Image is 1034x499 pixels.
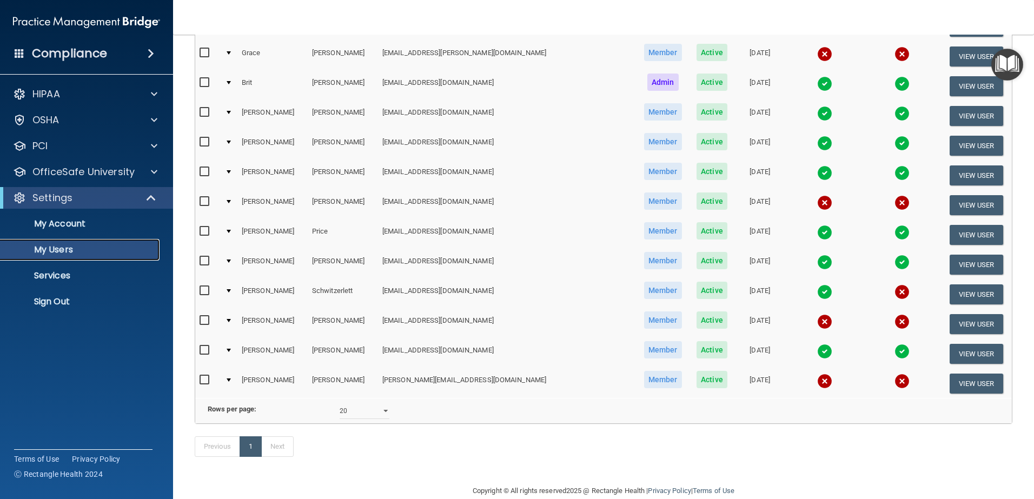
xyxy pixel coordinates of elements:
[237,339,308,369] td: [PERSON_NAME]
[894,195,910,210] img: cross.ca9f0e7f.svg
[7,270,155,281] p: Services
[7,296,155,307] p: Sign Out
[734,161,785,190] td: [DATE]
[697,311,727,329] span: Active
[697,192,727,210] span: Active
[894,76,910,91] img: tick.e7d51cea.svg
[648,487,691,495] a: Privacy Policy
[237,280,308,309] td: [PERSON_NAME]
[378,101,637,131] td: [EMAIL_ADDRESS][DOMAIN_NAME]
[308,309,378,339] td: [PERSON_NAME]
[237,71,308,101] td: Brit
[734,131,785,161] td: [DATE]
[894,374,910,389] img: cross.ca9f0e7f.svg
[308,339,378,369] td: [PERSON_NAME]
[308,280,378,309] td: Schwitzerlett
[72,454,121,464] a: Privacy Policy
[894,136,910,151] img: tick.e7d51cea.svg
[237,369,308,398] td: [PERSON_NAME]
[697,222,727,239] span: Active
[817,314,832,329] img: cross.ca9f0e7f.svg
[378,220,637,250] td: [EMAIL_ADDRESS][DOMAIN_NAME]
[644,192,682,210] span: Member
[950,106,1003,126] button: View User
[697,44,727,61] span: Active
[697,371,727,388] span: Active
[644,163,682,180] span: Member
[847,422,1021,465] iframe: Drift Widget Chat Controller
[894,344,910,359] img: tick.e7d51cea.svg
[894,314,910,329] img: cross.ca9f0e7f.svg
[894,46,910,62] img: cross.ca9f0e7f.svg
[950,314,1003,334] button: View User
[697,252,727,269] span: Active
[32,114,59,127] p: OSHA
[644,341,682,358] span: Member
[308,161,378,190] td: [PERSON_NAME]
[734,42,785,71] td: [DATE]
[308,220,378,250] td: Price
[13,11,160,33] img: PMB logo
[950,76,1003,96] button: View User
[817,225,832,240] img: tick.e7d51cea.svg
[237,101,308,131] td: [PERSON_NAME]
[14,454,59,464] a: Terms of Use
[817,344,832,359] img: tick.e7d51cea.svg
[7,218,155,229] p: My Account
[378,309,637,339] td: [EMAIL_ADDRESS][DOMAIN_NAME]
[308,369,378,398] td: [PERSON_NAME]
[950,165,1003,185] button: View User
[894,106,910,121] img: tick.e7d51cea.svg
[32,46,107,61] h4: Compliance
[817,284,832,300] img: tick.e7d51cea.svg
[950,195,1003,215] button: View User
[950,344,1003,364] button: View User
[644,282,682,299] span: Member
[950,255,1003,275] button: View User
[644,222,682,239] span: Member
[644,311,682,329] span: Member
[644,133,682,150] span: Member
[991,49,1023,81] button: Open Resource Center
[237,250,308,280] td: [PERSON_NAME]
[378,42,637,71] td: [EMAIL_ADDRESS][PERSON_NAME][DOMAIN_NAME]
[894,255,910,270] img: tick.e7d51cea.svg
[308,131,378,161] td: [PERSON_NAME]
[697,103,727,121] span: Active
[237,131,308,161] td: [PERSON_NAME]
[697,341,727,358] span: Active
[734,71,785,101] td: [DATE]
[644,252,682,269] span: Member
[950,136,1003,156] button: View User
[308,250,378,280] td: [PERSON_NAME]
[817,165,832,181] img: tick.e7d51cea.svg
[308,101,378,131] td: [PERSON_NAME]
[734,309,785,339] td: [DATE]
[950,284,1003,304] button: View User
[13,114,157,127] a: OSHA
[378,250,637,280] td: [EMAIL_ADDRESS][DOMAIN_NAME]
[378,339,637,369] td: [EMAIL_ADDRESS][DOMAIN_NAME]
[817,76,832,91] img: tick.e7d51cea.svg
[378,190,637,220] td: [EMAIL_ADDRESS][DOMAIN_NAME]
[817,136,832,151] img: tick.e7d51cea.svg
[13,88,157,101] a: HIPAA
[7,244,155,255] p: My Users
[13,165,157,178] a: OfficeSafe University
[894,225,910,240] img: tick.e7d51cea.svg
[697,163,727,180] span: Active
[817,255,832,270] img: tick.e7d51cea.svg
[734,250,785,280] td: [DATE]
[32,139,48,152] p: PCI
[734,280,785,309] td: [DATE]
[644,103,682,121] span: Member
[894,284,910,300] img: cross.ca9f0e7f.svg
[308,190,378,220] td: [PERSON_NAME]
[817,195,832,210] img: cross.ca9f0e7f.svg
[894,165,910,181] img: tick.e7d51cea.svg
[208,405,256,413] b: Rows per page:
[240,436,262,457] a: 1
[950,46,1003,66] button: View User
[14,469,103,480] span: Ⓒ Rectangle Health 2024
[32,191,72,204] p: Settings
